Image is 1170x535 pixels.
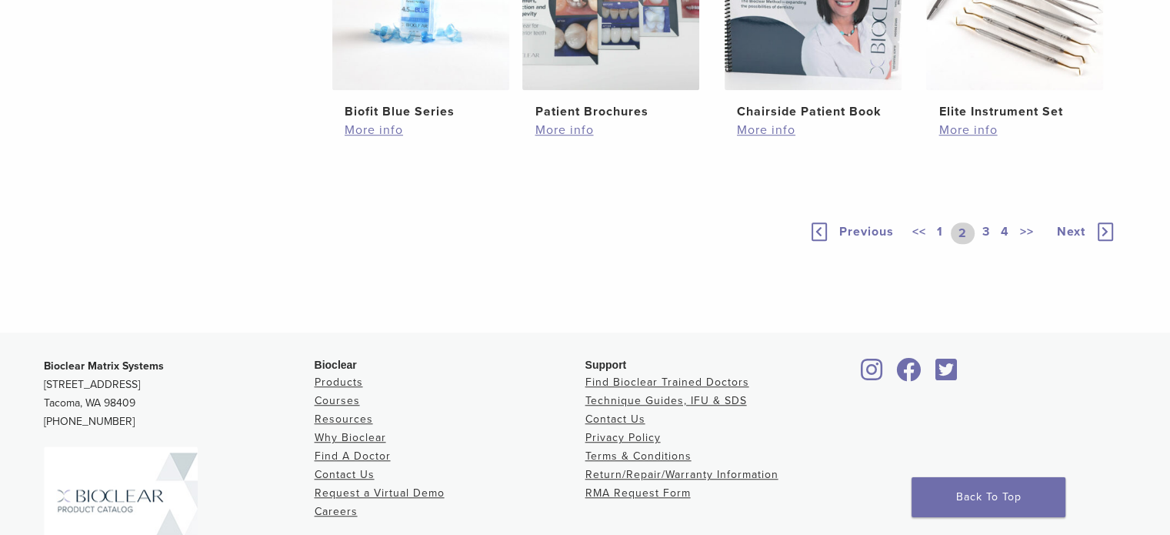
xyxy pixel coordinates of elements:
[315,450,391,463] a: Find A Doctor
[938,121,1091,139] a: More info
[585,431,661,444] a: Privacy Policy
[585,359,627,371] span: Support
[951,222,975,244] a: 2
[585,450,692,463] a: Terms & Conditions
[585,376,749,389] a: Find Bioclear Trained Doctors
[315,394,360,407] a: Courses
[315,359,357,371] span: Bioclear
[839,224,894,239] span: Previous
[737,102,889,121] h2: Chairside Patient Book
[1057,224,1085,239] span: Next
[315,505,358,518] a: Careers
[535,121,687,139] a: More info
[912,477,1065,517] a: Back To Top
[737,121,889,139] a: More info
[585,468,778,481] a: Return/Repair/Warranty Information
[585,394,747,407] a: Technique Guides, IFU & SDS
[998,222,1012,244] a: 4
[892,367,927,383] a: Bioclear
[938,102,1091,121] h2: Elite Instrument Set
[930,367,962,383] a: Bioclear
[315,487,445,500] a: Request a Virtual Demo
[1017,222,1037,244] a: >>
[934,222,946,244] a: 1
[315,468,375,481] a: Contact Us
[44,359,164,373] strong: Bioclear Matrix Systems
[535,102,687,121] h2: Patient Brochures
[979,222,993,244] a: 3
[315,431,386,444] a: Why Bioclear
[909,222,929,244] a: <<
[585,413,645,426] a: Contact Us
[856,367,888,383] a: Bioclear
[315,376,363,389] a: Products
[345,121,497,139] a: More info
[44,357,315,431] p: [STREET_ADDRESS] Tacoma, WA 98409 [PHONE_NUMBER]
[345,102,497,121] h2: Biofit Blue Series
[315,413,373,426] a: Resources
[585,487,691,500] a: RMA Request Form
